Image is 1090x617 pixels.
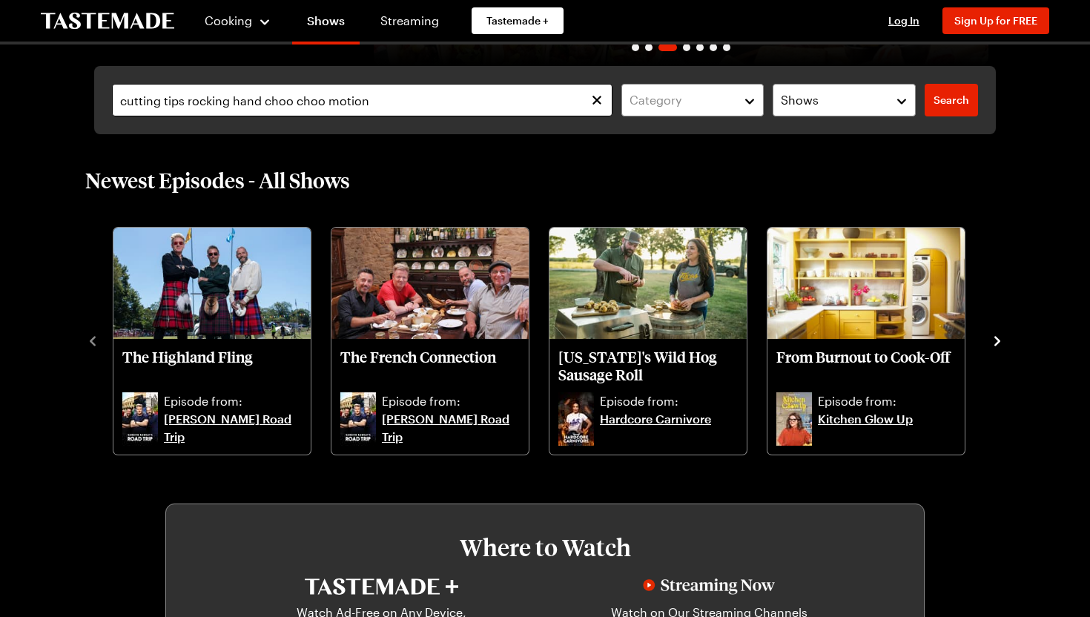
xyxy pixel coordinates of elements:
a: Kitchen Glow Up [818,410,956,446]
input: Search [112,84,612,116]
span: Tastemade + [486,13,549,28]
div: The French Connection [331,228,529,455]
button: Shows [773,84,916,116]
a: Hardcore Carnivore [600,410,738,446]
p: Episode from: [382,392,520,410]
p: Episode from: [600,392,738,410]
button: navigate to next item [990,331,1005,349]
div: 1 / 10 [112,223,330,456]
div: The Highland Fling [113,228,311,455]
span: Go to slide 6 [710,44,717,51]
span: Cooking [205,13,252,27]
button: Log In [874,13,934,28]
div: Category [630,91,734,109]
span: Go to slide 3 [658,44,677,51]
div: 2 / 10 [330,223,548,456]
img: Streaming [643,578,775,595]
img: The French Connection [331,228,529,339]
a: [PERSON_NAME] Road Trip [382,410,520,446]
button: Category [621,84,764,116]
h3: Where to Watch [211,534,879,561]
div: 4 / 10 [766,223,984,456]
span: Sign Up for FREE [954,14,1037,27]
a: [PERSON_NAME] Road Trip [164,410,302,446]
span: Go to slide 1 [632,44,639,51]
div: Oklahoma's Wild Hog Sausage Roll [549,228,747,455]
div: From Burnout to Cook-Off [767,228,965,455]
button: Sign Up for FREE [942,7,1049,34]
p: [US_STATE]'s Wild Hog Sausage Roll [558,348,738,383]
div: 3 / 10 [548,223,766,456]
p: Episode from: [818,392,956,410]
p: The French Connection [340,348,520,383]
span: Shows [781,91,819,109]
p: Episode from: [164,392,302,410]
img: From Burnout to Cook-Off [767,228,965,339]
span: Go to slide 4 [683,44,690,51]
span: Go to slide 7 [723,44,730,51]
a: Oklahoma's Wild Hog Sausage Roll [558,348,738,389]
span: Go to slide 5 [696,44,704,51]
img: Tastemade+ [305,578,458,595]
a: The French Connection [340,348,520,389]
img: Oklahoma's Wild Hog Sausage Roll [549,228,747,339]
button: Clear search [589,92,605,108]
a: filters [925,84,978,116]
span: Log In [888,14,919,27]
span: Go to slide 2 [645,44,653,51]
img: The Highland Fling [113,228,311,339]
a: To Tastemade Home Page [41,13,174,30]
p: From Burnout to Cook-Off [776,348,956,383]
button: Cooking [204,3,271,39]
p: The Highland Fling [122,348,302,383]
span: Search [934,93,969,108]
a: The Highland Fling [122,348,302,389]
h2: Newest Episodes - All Shows [85,167,350,194]
a: From Burnout to Cook-Off [776,348,956,389]
button: navigate to previous item [85,331,100,349]
a: Tastemade + [472,7,564,34]
a: Shows [292,3,360,44]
